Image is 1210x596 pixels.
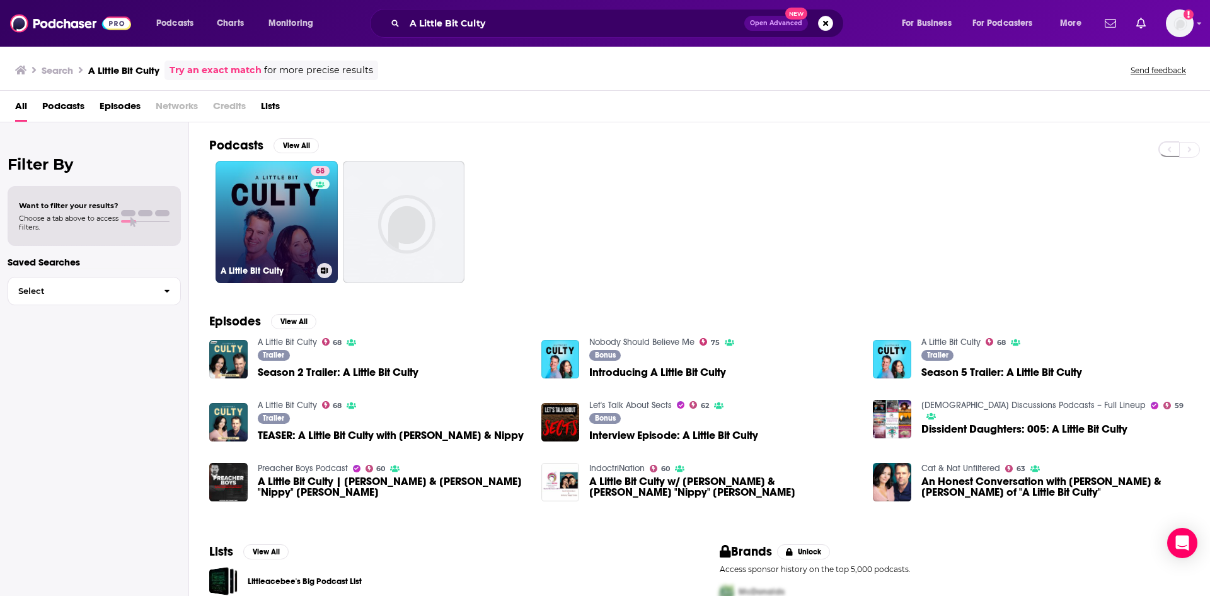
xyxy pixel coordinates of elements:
[921,424,1127,435] a: Dissident Daughters: 005: A Little Bit Culty
[88,64,159,76] h3: A Little Bit Culty
[589,337,694,348] a: Nobody Should Believe Me
[921,463,1000,474] a: Cat & Nat Unfiltered
[589,463,645,474] a: IndoctriNation
[921,476,1190,498] span: An Honest Conversation with [PERSON_NAME] & [PERSON_NAME] of "A Little Bit Culty"
[589,476,858,498] span: A Little Bit Culty w/ [PERSON_NAME] & [PERSON_NAME] "Nippy" [PERSON_NAME]
[701,403,709,409] span: 62
[1017,466,1025,472] span: 63
[100,96,141,122] a: Episodes
[8,287,154,295] span: Select
[366,465,386,472] a: 60
[873,463,911,501] img: An Honest Conversation with Sarah & Nippy of "A Little Bit Culty"
[19,214,118,231] span: Choose a tab above to access filters.
[986,338,1006,346] a: 68
[921,367,1082,378] a: Season 5 Trailer: A Little Bit Culty
[541,340,580,378] a: Introducing A Little Bit Culty
[744,16,808,31] button: Open AdvancedNew
[221,266,312,276] h3: A Little Bit Culty
[541,463,580,501] img: A Little Bit Culty w/ Sarah Edmondson & Anthony "Nippy" Ames
[1175,403,1184,409] span: 59
[258,463,348,474] a: Preacher Boys Podcast
[541,403,580,441] img: Interview Episode: A Little Bit Culty
[322,338,342,346] a: 68
[322,401,342,409] a: 68
[997,340,1006,346] span: 68
[209,137,263,153] h2: Podcasts
[589,430,758,441] a: Interview Episode: A Little Bit Culty
[8,155,181,173] h2: Filter By
[405,13,744,33] input: Search podcasts, credits, & more...
[1131,13,1151,34] a: Show notifications dropdown
[972,15,1033,32] span: For Podcasters
[258,367,418,378] a: Season 2 Trailer: A Little Bit Culty
[1166,9,1194,37] button: Show profile menu
[1166,9,1194,37] img: User Profile
[260,13,330,33] button: open menu
[589,400,672,411] a: Let's Talk About Sects
[274,138,319,153] button: View All
[258,476,526,498] a: A Little Bit Culty | Sarah Edmondson & Anthony "Nippy" Ames
[258,476,526,498] span: A Little Bit Culty | [PERSON_NAME] & [PERSON_NAME] "Nippy" [PERSON_NAME]
[873,400,911,438] img: Dissident Daughters: 005: A Little Bit Culty
[873,340,911,378] a: Season 5 Trailer: A Little Bit Culty
[750,20,802,26] span: Open Advanced
[1163,402,1184,409] a: 59
[261,96,280,122] a: Lists
[42,96,84,122] a: Podcasts
[661,466,670,472] span: 60
[785,8,808,20] span: New
[263,414,284,422] span: Trailer
[209,340,248,378] img: Season 2 Trailer: A Little Bit Culty
[964,13,1051,33] button: open menu
[595,414,616,422] span: Bonus
[209,313,261,329] h2: Episodes
[209,463,248,501] a: A Little Bit Culty | Sarah Edmondson & Anthony "Nippy" Ames
[700,338,720,346] a: 75
[777,544,831,559] button: Unlock
[258,430,524,441] a: TEASER: A Little Bit Culty with Sarah & Nippy
[209,137,319,153] a: PodcastsView All
[595,351,616,359] span: Bonus
[209,313,316,329] a: EpisodesView All
[720,544,772,559] h2: Brands
[711,340,720,346] span: 75
[921,337,981,348] a: A Little Bit Culty
[720,564,1190,574] p: Access sponsor history on the top 5,000 podcasts.
[217,15,244,32] span: Charts
[209,544,289,559] a: ListsView All
[156,15,193,32] span: Podcasts
[258,430,524,441] span: TEASER: A Little Bit Culty with [PERSON_NAME] & Nippy
[264,63,373,78] span: for more precise results
[209,403,248,441] img: TEASER: A Little Bit Culty with Sarah & Nippy
[689,401,709,409] a: 62
[1060,15,1081,32] span: More
[921,400,1146,411] a: Mormon Discussions Podcasts – Full Lineup
[156,96,198,122] span: Networks
[650,465,670,472] a: 60
[921,476,1190,498] a: An Honest Conversation with Sarah & Nippy of "A Little Bit Culty"
[209,544,233,559] h2: Lists
[10,11,131,35] img: Podchaser - Follow, Share and Rate Podcasts
[376,466,385,472] span: 60
[19,201,118,210] span: Want to filter your results?
[42,64,73,76] h3: Search
[333,340,342,346] span: 68
[1167,528,1197,558] div: Open Intercom Messenger
[271,314,316,329] button: View All
[311,166,330,176] a: 68
[209,567,238,595] a: Littleacebee's Big Podcast List
[1184,9,1194,20] svg: Add a profile image
[902,15,952,32] span: For Business
[170,63,262,78] a: Try an exact match
[382,9,856,38] div: Search podcasts, credits, & more...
